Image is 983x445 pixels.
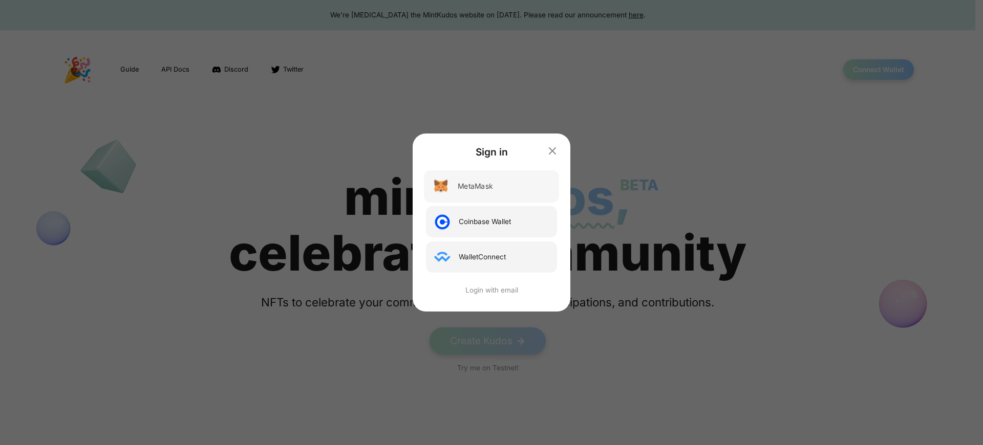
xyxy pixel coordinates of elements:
div: WalletConnect [459,252,506,262]
div: Sign in [426,145,557,160]
button: Login with email [426,285,557,295]
button: Coinbase Wallet [426,206,557,237]
div: MetaMask [458,181,493,192]
button: WalletConnect [426,241,557,273]
div: Coinbase Wallet [459,216,511,227]
button: MetaMask [424,170,559,203]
